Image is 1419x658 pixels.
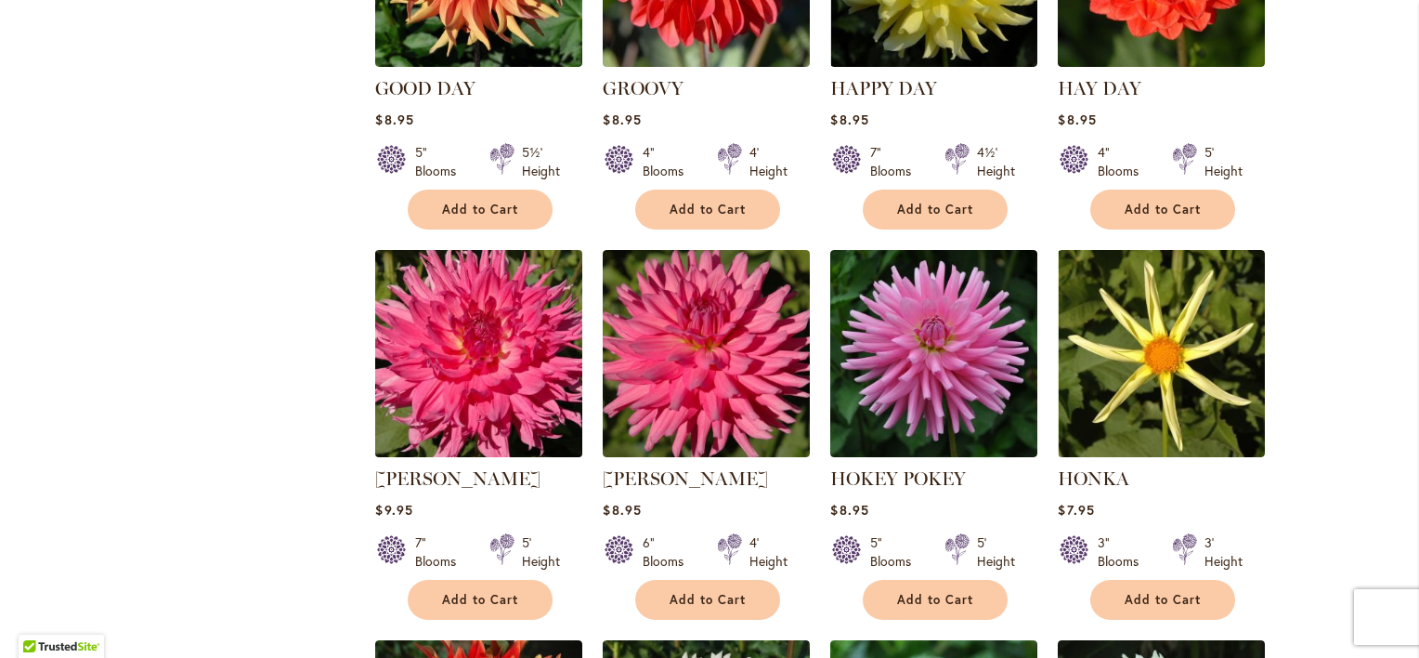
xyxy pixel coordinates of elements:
[749,143,788,180] div: 4' Height
[1058,53,1265,71] a: HAY DAY
[977,533,1015,571] div: 5' Height
[375,77,475,99] a: GOOD DAY
[830,53,1037,71] a: HAPPY DAY
[603,250,810,457] img: HERBERT SMITH
[415,533,467,571] div: 7" Blooms
[1090,190,1235,230] button: Add to Cart
[375,501,412,519] span: $9.95
[1058,250,1265,457] img: HONKA
[371,244,588,462] img: HELEN RICHMOND
[408,580,553,620] button: Add to Cart
[14,592,66,644] iframe: Launch Accessibility Center
[603,467,768,490] a: [PERSON_NAME]
[643,533,695,571] div: 6" Blooms
[1204,533,1243,571] div: 3' Height
[1098,143,1150,180] div: 4" Blooms
[635,580,780,620] button: Add to Cart
[635,190,780,230] button: Add to Cart
[522,533,560,571] div: 5' Height
[830,501,868,519] span: $8.95
[863,190,1008,230] button: Add to Cart
[830,77,937,99] a: HAPPY DAY
[1125,202,1201,217] span: Add to Cart
[415,143,467,180] div: 5" Blooms
[897,592,973,608] span: Add to Cart
[1098,533,1150,571] div: 3" Blooms
[870,533,922,571] div: 5" Blooms
[603,443,810,461] a: HERBERT SMITH
[442,592,518,608] span: Add to Cart
[897,202,973,217] span: Add to Cart
[830,467,966,490] a: HOKEY POKEY
[603,77,683,99] a: GROOVY
[1058,111,1096,128] span: $8.95
[1058,467,1129,490] a: HONKA
[408,190,553,230] button: Add to Cart
[1058,501,1094,519] span: $7.95
[749,533,788,571] div: 4' Height
[863,580,1008,620] button: Add to Cart
[1090,580,1235,620] button: Add to Cart
[375,111,413,128] span: $8.95
[603,53,810,71] a: GROOVY
[1125,592,1201,608] span: Add to Cart
[977,143,1015,180] div: 4½' Height
[830,250,1037,457] img: HOKEY POKEY
[1058,443,1265,461] a: HONKA
[375,443,582,461] a: HELEN RICHMOND
[670,592,746,608] span: Add to Cart
[375,467,540,490] a: [PERSON_NAME]
[870,143,922,180] div: 7" Blooms
[603,501,641,519] span: $8.95
[442,202,518,217] span: Add to Cart
[375,53,582,71] a: GOOD DAY
[830,443,1037,461] a: HOKEY POKEY
[1058,77,1141,99] a: HAY DAY
[522,143,560,180] div: 5½' Height
[1204,143,1243,180] div: 5' Height
[670,202,746,217] span: Add to Cart
[603,111,641,128] span: $8.95
[643,143,695,180] div: 4" Blooms
[830,111,868,128] span: $8.95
